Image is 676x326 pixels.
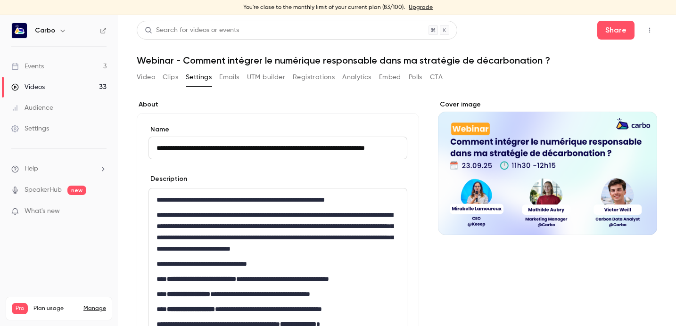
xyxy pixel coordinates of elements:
button: Video [137,70,155,85]
button: Registrations [293,70,335,85]
a: SpeakerHub [25,185,62,195]
div: Audience [11,103,53,113]
button: Emails [219,70,239,85]
li: help-dropdown-opener [11,164,107,174]
iframe: Noticeable Trigger [95,207,107,216]
span: What's new [25,206,60,216]
button: CTA [430,70,443,85]
button: Polls [409,70,422,85]
button: Clips [163,70,178,85]
span: Help [25,164,38,174]
a: Manage [83,305,106,312]
button: Analytics [342,70,371,85]
div: Events [11,62,44,71]
button: Embed [379,70,401,85]
label: Cover image [438,100,658,109]
span: new [67,186,86,195]
label: Name [148,125,407,134]
a: Upgrade [409,4,433,11]
img: Carbo [12,23,27,38]
span: Pro [12,303,28,314]
div: Videos [11,82,45,92]
section: Cover image [438,100,658,235]
button: Settings [186,70,212,85]
button: UTM builder [247,70,285,85]
div: Search for videos or events [145,25,239,35]
h6: Carbo [35,26,55,35]
button: Share [597,21,635,40]
h1: Webinar - Comment intégrer le numérique responsable dans ma stratégie de décarbonation ? [137,55,657,66]
span: Plan usage [33,305,78,312]
div: Settings [11,124,49,133]
label: Description [148,174,187,184]
label: About [137,100,419,109]
button: Top Bar Actions [642,23,657,38]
